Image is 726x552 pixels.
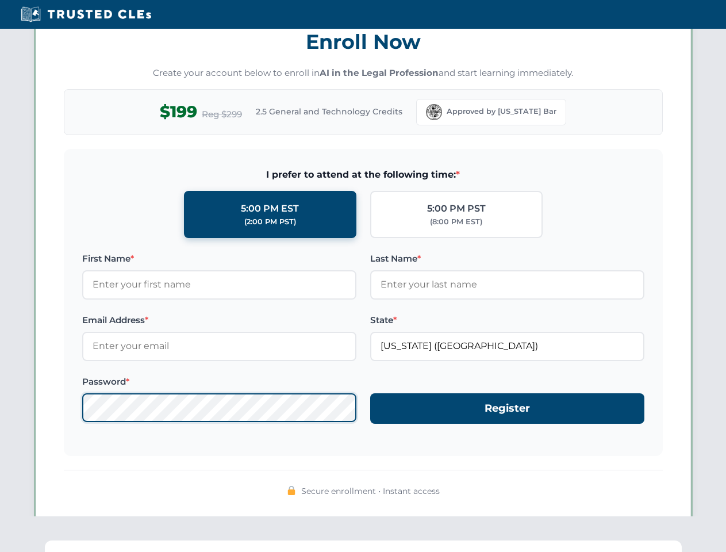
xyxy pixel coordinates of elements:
[82,375,356,389] label: Password
[370,252,644,266] label: Last Name
[370,393,644,424] button: Register
[370,270,644,299] input: Enter your last name
[256,105,402,118] span: 2.5 General and Technology Credits
[64,24,663,60] h3: Enroll Now
[447,106,556,117] span: Approved by [US_STATE] Bar
[427,201,486,216] div: 5:00 PM PST
[64,67,663,80] p: Create your account below to enroll in and start learning immediately.
[370,332,644,361] input: Florida (FL)
[82,270,356,299] input: Enter your first name
[370,313,644,327] label: State
[82,167,644,182] span: I prefer to attend at the following time:
[82,332,356,361] input: Enter your email
[17,6,155,23] img: Trusted CLEs
[160,99,197,125] span: $199
[426,104,442,120] img: Florida Bar
[244,216,296,228] div: (2:00 PM PST)
[202,108,242,121] span: Reg $299
[287,486,296,495] img: 🔒
[82,252,356,266] label: First Name
[241,201,299,216] div: 5:00 PM EST
[301,485,440,497] span: Secure enrollment • Instant access
[82,313,356,327] label: Email Address
[320,67,439,78] strong: AI in the Legal Profession
[430,216,482,228] div: (8:00 PM EST)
